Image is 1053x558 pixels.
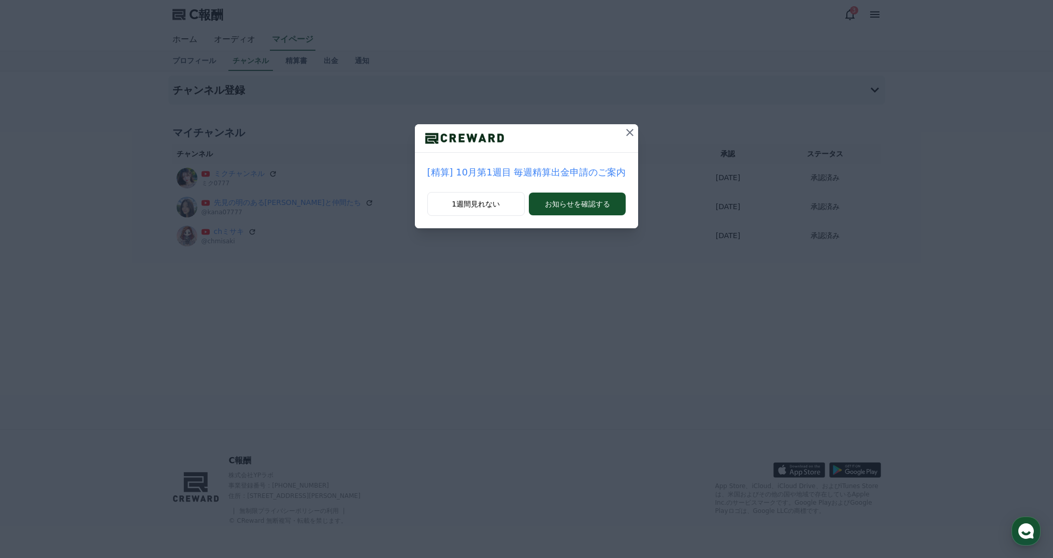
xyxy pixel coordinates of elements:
[452,200,500,208] font: 1週間見れない
[427,165,626,180] a: [精算] 10月第1週目 毎週精算出金申請のご案内
[427,167,626,178] font: [精算] 10月第1週目 毎週精算出金申請のご案内
[427,192,525,216] button: 1週間見れない
[529,193,626,215] button: お知らせを確認する
[415,130,514,146] img: ロゴ
[545,200,610,208] font: お知らせを確認する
